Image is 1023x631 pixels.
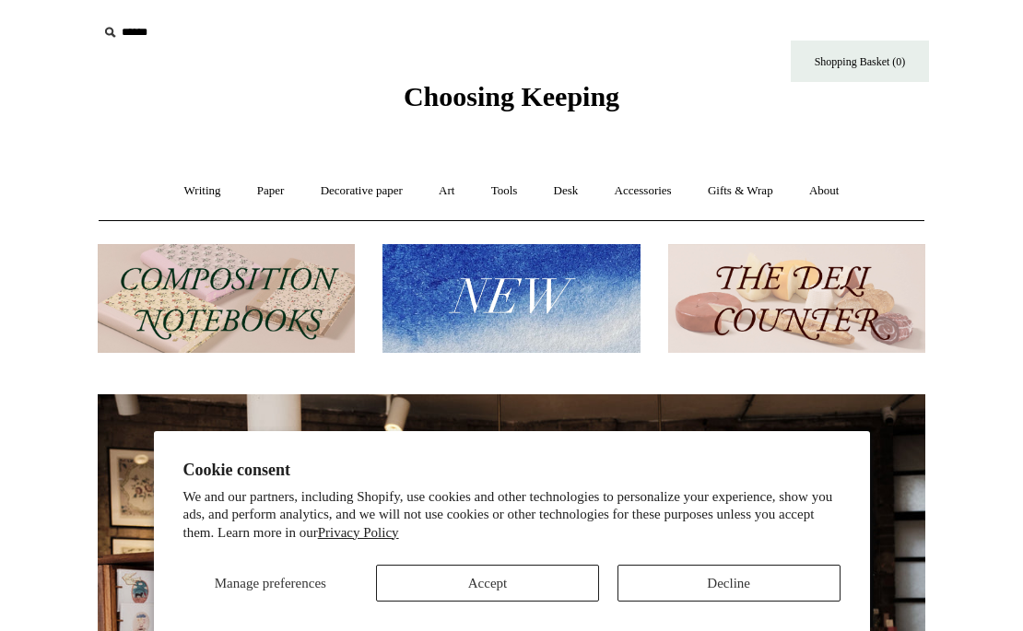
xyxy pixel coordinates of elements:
[617,565,841,602] button: Decline
[183,488,841,543] p: We and our partners, including Shopify, use cookies and other technologies to personalize your ex...
[791,41,929,82] a: Shopping Basket (0)
[404,81,619,111] span: Choosing Keeping
[241,167,301,216] a: Paper
[404,96,619,109] a: Choosing Keeping
[793,167,856,216] a: About
[668,244,925,354] img: The Deli Counter
[168,167,238,216] a: Writing
[475,167,535,216] a: Tools
[183,461,841,480] h2: Cookie consent
[537,167,595,216] a: Desk
[422,167,471,216] a: Art
[215,576,326,590] span: Manage preferences
[598,167,688,216] a: Accessories
[318,525,399,540] a: Privacy Policy
[376,565,599,602] button: Accept
[691,167,790,216] a: Gifts & Wrap
[304,167,419,216] a: Decorative paper
[98,244,355,354] img: 202302 Composition ledgers.jpg__PID:69722ee6-fa44-49dd-a067-31375e5d54ec
[382,244,640,354] img: New.jpg__PID:f73bdf93-380a-4a35-bcfe-7823039498e1
[182,565,358,602] button: Manage preferences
